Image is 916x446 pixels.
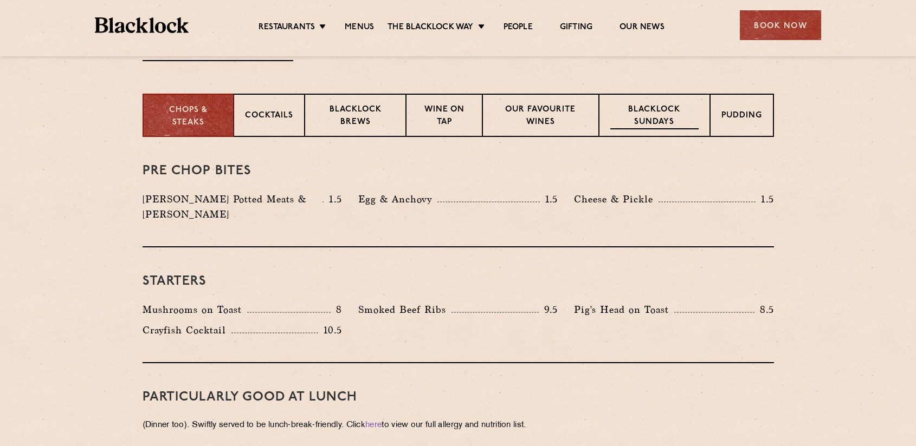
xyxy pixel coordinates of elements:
p: Blacklock Brews [316,104,395,129]
a: The Blacklock Way [388,22,473,34]
p: 1.5 [756,192,774,206]
p: Cheese & Pickle [574,192,659,207]
h3: PARTICULARLY GOOD AT LUNCH [143,390,774,404]
a: People [504,22,533,34]
p: 1.5 [540,192,558,206]
h3: Starters [143,274,774,288]
a: here [365,421,382,429]
p: Cocktails [245,110,293,123]
p: 8 [331,303,342,317]
p: Our favourite wines [494,104,588,129]
p: 10.5 [318,323,342,337]
p: Egg & Anchovy [358,192,437,207]
p: 1.5 [324,192,342,206]
p: Blacklock Sundays [610,104,698,129]
a: Our News [620,22,665,34]
a: Restaurants [259,22,315,34]
p: Mushrooms on Toast [143,302,247,317]
p: Crayfish Cocktail [143,323,231,338]
p: (Dinner too). Swiftly served to be lunch-break-friendly. Click to view our full allergy and nutri... [143,418,774,433]
h3: Pre Chop Bites [143,164,774,178]
p: 9.5 [539,303,558,317]
p: Pig's Head on Toast [574,302,674,317]
p: 8.5 [754,303,774,317]
p: [PERSON_NAME] Potted Meats & [PERSON_NAME] [143,192,323,222]
a: Menus [345,22,374,34]
div: Book Now [740,10,821,40]
a: Gifting [560,22,592,34]
img: BL_Textured_Logo-footer-cropped.svg [95,17,189,33]
p: Pudding [721,110,762,123]
p: Chops & Steaks [154,104,222,129]
p: Wine on Tap [417,104,470,129]
p: Smoked Beef Ribs [358,302,451,317]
